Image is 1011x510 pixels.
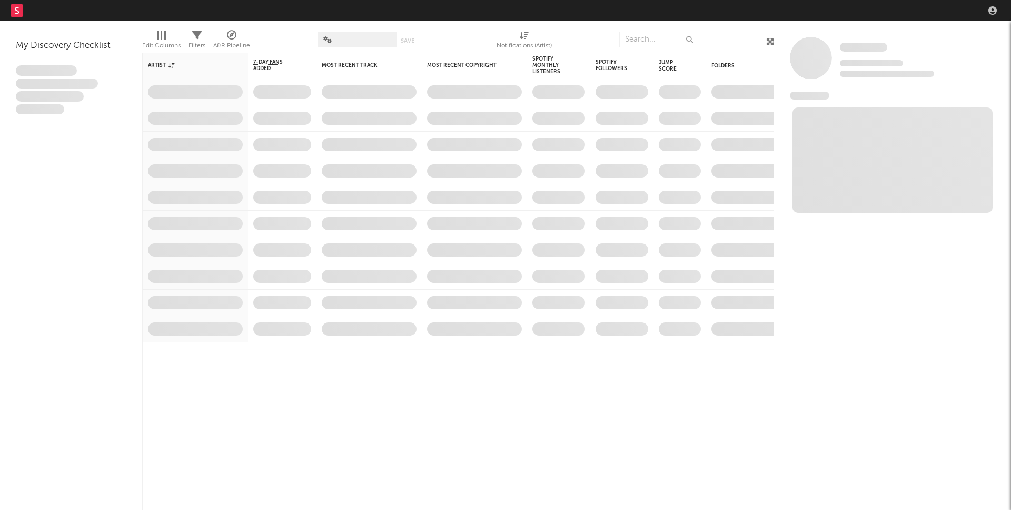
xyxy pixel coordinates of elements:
[213,26,250,57] div: A&R Pipeline
[253,59,295,72] span: 7-Day Fans Added
[497,40,552,52] div: Notifications (Artist)
[790,92,829,100] span: News Feed
[840,42,887,53] a: Some Artist
[16,91,84,102] span: Praesent ac interdum
[532,56,569,75] div: Spotify Monthly Listeners
[189,40,205,52] div: Filters
[16,40,126,52] div: My Discovery Checklist
[619,32,698,47] input: Search...
[840,60,903,66] span: Tracking Since: [DATE]
[840,43,887,52] span: Some Artist
[711,63,790,69] div: Folders
[189,26,205,57] div: Filters
[401,38,414,44] button: Save
[497,26,552,57] div: Notifications (Artist)
[427,62,506,68] div: Most Recent Copyright
[142,40,181,52] div: Edit Columns
[16,79,98,89] span: Integer aliquet in purus et
[213,40,250,52] div: A&R Pipeline
[596,59,632,72] div: Spotify Followers
[142,26,181,57] div: Edit Columns
[148,62,227,68] div: Artist
[16,104,64,115] span: Aliquam viverra
[659,60,685,72] div: Jump Score
[840,71,934,77] span: 0 fans last week
[16,65,77,76] span: Lorem ipsum dolor
[322,62,401,68] div: Most Recent Track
